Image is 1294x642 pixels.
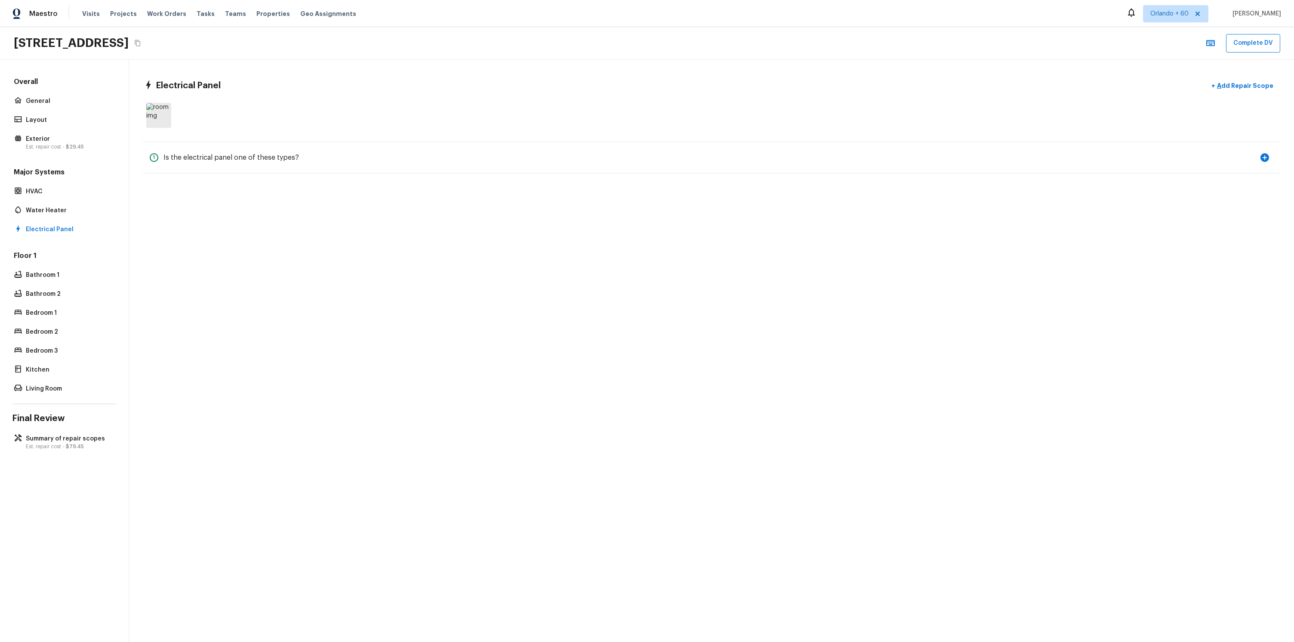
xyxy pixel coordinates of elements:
[12,251,117,262] h5: Floor 1
[1229,9,1281,18] span: [PERSON_NAME]
[12,167,117,179] h5: Major Systems
[29,9,58,18] span: Maestro
[12,77,117,88] h5: Overall
[256,9,290,18] span: Properties
[147,9,186,18] span: Work Orders
[1226,34,1280,53] button: Complete DV
[26,385,111,393] p: Living Room
[26,271,111,279] p: Bathroom 1
[225,9,246,18] span: Teams
[150,153,158,162] div: 1
[110,9,137,18] span: Projects
[26,290,111,298] p: Bathroom 2
[26,206,111,215] p: Water Heater
[1150,9,1189,18] span: Orlando + 60
[1215,81,1273,90] p: Add Repair Scope
[156,80,221,91] h4: Electrical Panel
[26,443,111,450] p: Est. repair cost -
[26,97,111,105] p: General
[132,37,143,49] button: Copy Address
[26,225,111,234] p: Electrical Panel
[12,413,117,424] h4: Final Review
[26,309,111,317] p: Bedroom 1
[26,366,111,374] p: Kitchen
[26,135,111,143] p: Exterior
[197,11,215,17] span: Tasks
[1205,77,1280,95] button: +Add Repair Scope
[26,116,111,124] p: Layout
[163,153,299,162] h5: Is the electrical panel one of these types?
[14,35,129,51] h2: [STREET_ADDRESS]
[26,434,111,443] p: Summary of repair scopes
[66,144,84,149] span: $29.45
[82,9,100,18] span: Visits
[26,328,111,336] p: Bedroom 2
[26,143,111,150] p: Est. repair cost -
[300,9,356,18] span: Geo Assignments
[26,187,111,196] p: HVAC
[146,103,171,128] img: room img
[66,444,84,449] span: $79.45
[26,347,111,355] p: Bedroom 3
